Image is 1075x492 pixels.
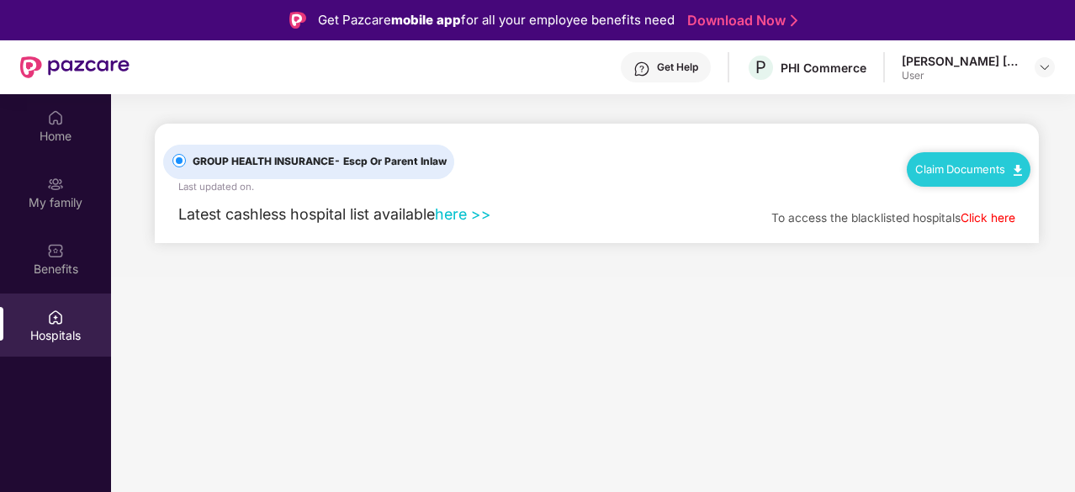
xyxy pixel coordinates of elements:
[755,57,766,77] span: P
[47,309,64,325] img: svg+xml;base64,PHN2ZyBpZD0iSG9zcGl0YWxzIiB4bWxucz0iaHR0cDovL3d3dy53My5vcmcvMjAwMC9zdmciIHdpZHRoPS...
[1014,165,1022,176] img: svg+xml;base64,PHN2ZyB4bWxucz0iaHR0cDovL3d3dy53My5vcmcvMjAwMC9zdmciIHdpZHRoPSIxMC40IiBoZWlnaHQ9Ij...
[791,12,797,29] img: Stroke
[902,53,1019,69] div: [PERSON_NAME] [PERSON_NAME]
[334,155,447,167] span: - Escp Or Parent Inlaw
[657,61,698,74] div: Get Help
[961,211,1015,225] a: Click here
[633,61,650,77] img: svg+xml;base64,PHN2ZyBpZD0iSGVscC0zMngzMiIgeG1sbnM9Imh0dHA6Ly93d3cudzMub3JnLzIwMDAvc3ZnIiB3aWR0aD...
[435,205,491,223] a: here >>
[915,162,1022,176] a: Claim Documents
[318,10,675,30] div: Get Pazcare for all your employee benefits need
[781,60,866,76] div: PHI Commerce
[47,109,64,126] img: svg+xml;base64,PHN2ZyBpZD0iSG9tZSIgeG1sbnM9Imh0dHA6Ly93d3cudzMub3JnLzIwMDAvc3ZnIiB3aWR0aD0iMjAiIG...
[771,211,961,225] span: To access the blacklisted hospitals
[178,205,435,223] span: Latest cashless hospital list available
[1038,61,1051,74] img: svg+xml;base64,PHN2ZyBpZD0iRHJvcGRvd24tMzJ4MzIiIHhtbG5zPSJodHRwOi8vd3d3LnczLm9yZy8yMDAwL3N2ZyIgd2...
[687,12,792,29] a: Download Now
[178,179,254,194] div: Last updated on .
[391,12,461,28] strong: mobile app
[47,176,64,193] img: svg+xml;base64,PHN2ZyB3aWR0aD0iMjAiIGhlaWdodD0iMjAiIHZpZXdCb3g9IjAgMCAyMCAyMCIgZmlsbD0ibm9uZSIgeG...
[186,154,453,170] span: GROUP HEALTH INSURANCE
[47,242,64,259] img: svg+xml;base64,PHN2ZyBpZD0iQmVuZWZpdHMiIHhtbG5zPSJodHRwOi8vd3d3LnczLm9yZy8yMDAwL3N2ZyIgd2lkdGg9Ij...
[902,69,1019,82] div: User
[289,12,306,29] img: Logo
[20,56,130,78] img: New Pazcare Logo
